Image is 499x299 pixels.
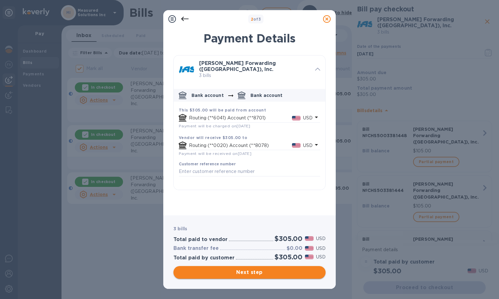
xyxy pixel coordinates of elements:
b: This $305.00 will be paid from account [179,108,266,112]
p: USD [316,245,326,252]
span: Payment will be received on [DATE] [179,151,251,156]
h2: $305.00 [275,253,302,261]
div: default-method [174,86,325,189]
p: Routing (**0020) Account (**8078) [189,142,292,149]
img: USD [292,116,301,120]
p: 3 bills [199,72,310,79]
b: of 3 [251,17,261,22]
p: USD [316,254,326,260]
input: Enter customer reference number [179,167,320,176]
b: 3 bills [173,226,187,231]
p: USD [303,115,313,121]
img: USD [305,246,314,251]
h3: Total paid by customer [173,255,235,261]
button: Next step [173,266,326,279]
h1: Payment Details [173,32,326,45]
h3: Total paid to vendor [173,237,228,243]
b: Vendor will receive $305.00 to [179,135,247,140]
div: [PERSON_NAME] Forwarding ([GEOGRAPHIC_DATA]), Inc. 3 bills [174,55,325,84]
span: 2 [251,17,253,22]
p: Bank account [250,92,283,99]
p: USD [316,235,326,242]
img: USD [292,143,301,148]
p: Bank account [191,92,224,99]
p: USD [303,142,313,149]
span: Next step [178,269,321,276]
p: Routing (**6041) Account (**8701) [189,115,292,121]
h3: Bank transfer fee [173,245,219,251]
img: USD [305,255,314,259]
img: USD [305,236,314,241]
span: Payment will be charged on [DATE] [179,124,250,128]
label: Customer reference number [179,162,236,166]
b: [PERSON_NAME] Forwarding ([GEOGRAPHIC_DATA]), Inc. [199,60,276,72]
h3: $0.00 [287,245,302,251]
h2: $305.00 [275,235,302,243]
